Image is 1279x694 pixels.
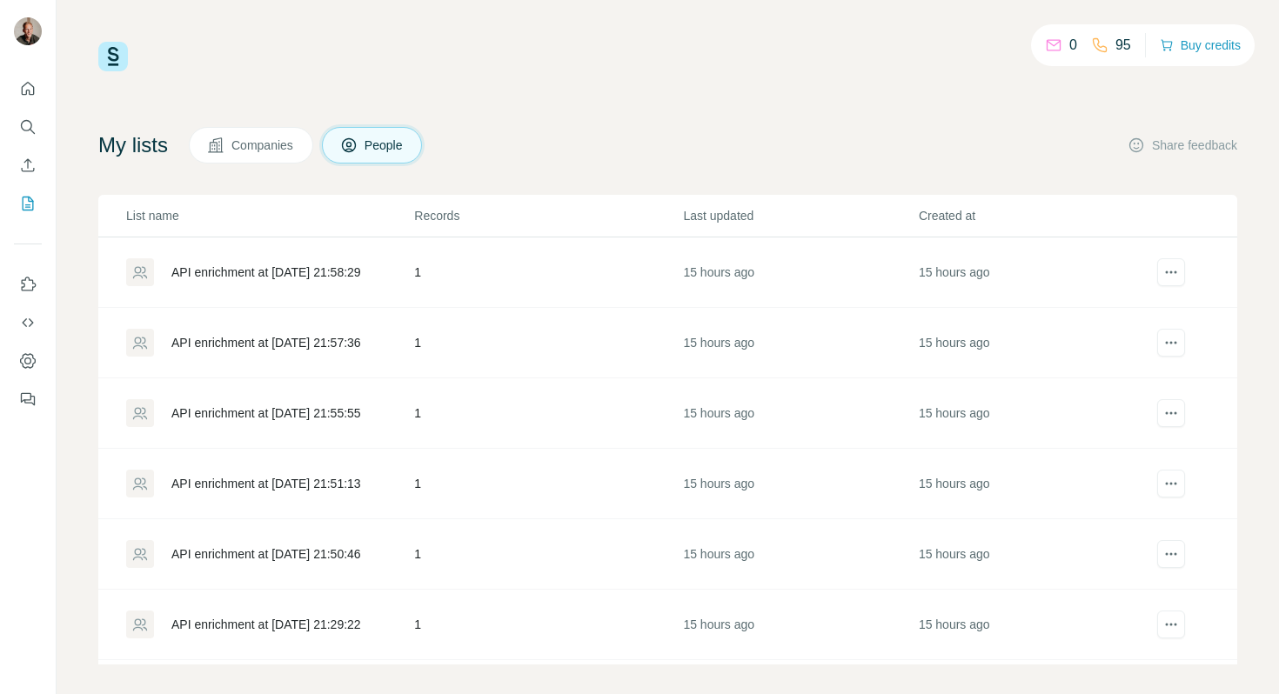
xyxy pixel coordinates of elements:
[171,545,361,563] div: API enrichment at [DATE] 21:50:46
[918,308,1153,378] td: 15 hours ago
[171,616,361,633] div: API enrichment at [DATE] 21:29:22
[918,519,1153,590] td: 15 hours ago
[171,264,361,281] div: API enrichment at [DATE] 21:58:29
[682,519,917,590] td: 15 hours ago
[682,590,917,660] td: 15 hours ago
[413,590,682,660] td: 1
[919,207,1152,224] p: Created at
[918,449,1153,519] td: 15 hours ago
[413,449,682,519] td: 1
[98,131,168,159] h4: My lists
[1157,399,1185,427] button: actions
[171,475,361,492] div: API enrichment at [DATE] 21:51:13
[171,404,361,422] div: API enrichment at [DATE] 21:55:55
[98,42,128,71] img: Surfe Logo
[14,73,42,104] button: Quick start
[171,334,361,351] div: API enrichment at [DATE] 21:57:36
[1157,470,1185,497] button: actions
[14,150,42,181] button: Enrich CSV
[413,237,682,308] td: 1
[683,207,916,224] p: Last updated
[413,378,682,449] td: 1
[682,449,917,519] td: 15 hours ago
[1157,611,1185,638] button: actions
[414,207,681,224] p: Records
[1128,137,1237,154] button: Share feedback
[1157,329,1185,357] button: actions
[1160,33,1241,57] button: Buy credits
[682,378,917,449] td: 15 hours ago
[14,345,42,377] button: Dashboard
[1069,35,1077,56] p: 0
[14,17,42,45] img: Avatar
[918,378,1153,449] td: 15 hours ago
[1157,540,1185,568] button: actions
[918,590,1153,660] td: 15 hours ago
[14,188,42,219] button: My lists
[413,308,682,378] td: 1
[1115,35,1131,56] p: 95
[682,308,917,378] td: 15 hours ago
[14,307,42,338] button: Use Surfe API
[1157,258,1185,286] button: actions
[918,237,1153,308] td: 15 hours ago
[231,137,295,154] span: Companies
[365,137,405,154] span: People
[14,269,42,300] button: Use Surfe on LinkedIn
[126,207,412,224] p: List name
[413,519,682,590] td: 1
[682,237,917,308] td: 15 hours ago
[14,111,42,143] button: Search
[14,384,42,415] button: Feedback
